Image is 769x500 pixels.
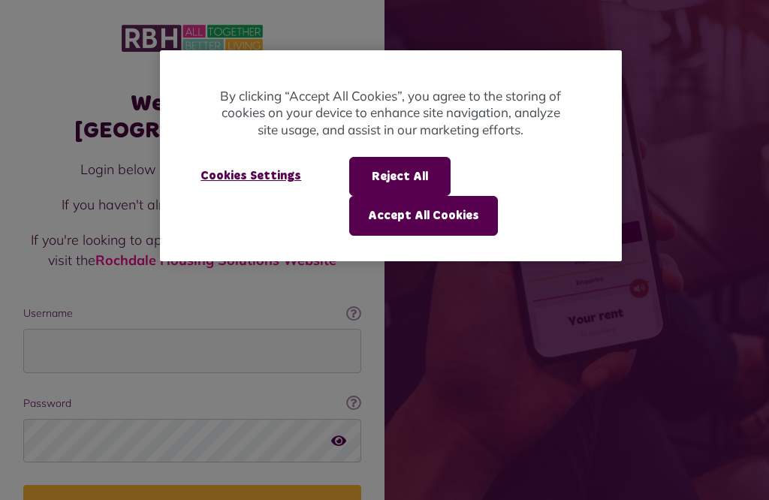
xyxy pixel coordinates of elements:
p: By clicking “Accept All Cookies”, you agree to the storing of cookies on your device to enhance s... [220,88,561,139]
button: Accept All Cookies [349,196,498,235]
button: Reject All [349,157,451,196]
div: Cookie banner [160,50,621,261]
button: Cookies Settings [182,157,319,194]
div: Privacy [160,50,621,261]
